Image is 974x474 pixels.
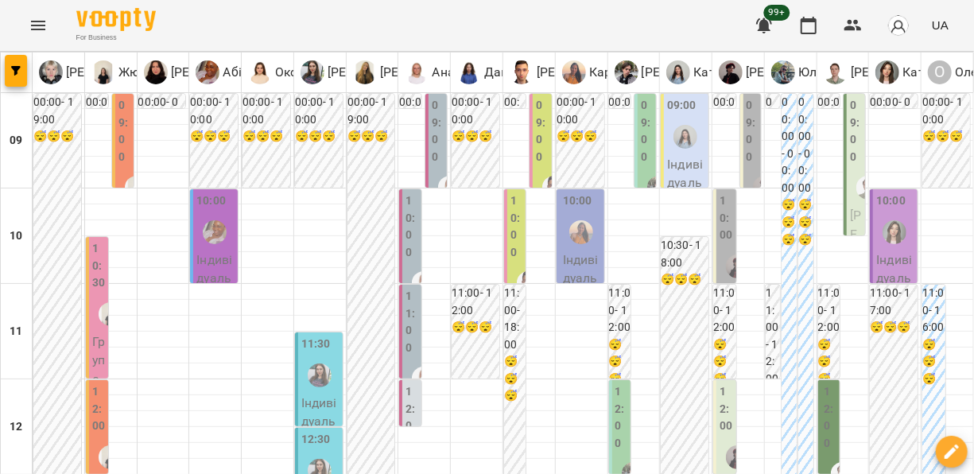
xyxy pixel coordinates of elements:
[138,94,186,128] h6: 00:00 - 09:00
[92,240,105,292] label: 10:30
[33,128,81,146] h6: 😴😴😴
[818,336,840,388] h6: 😴😴😴
[557,128,604,146] h6: 😴😴😴
[196,60,219,84] img: А
[118,97,130,165] label: 09:00
[33,94,81,128] h6: 00:00 - 19:00
[726,254,750,278] img: Аліса
[248,60,319,84] div: Оксана
[850,97,862,165] label: 09:00
[76,8,156,31] img: Voopty Logo
[928,60,952,84] div: О
[405,60,429,84] img: А
[10,323,22,340] h6: 11
[824,60,947,84] div: Андрій
[609,94,631,146] h6: 00:00 - 09:00
[818,285,840,336] h6: 11:00 - 12:00
[510,60,534,84] img: М
[295,128,343,146] h6: 😴😴😴
[887,14,910,37] img: avatar_s.png
[899,63,932,82] p: Катя
[771,60,795,84] img: Ю
[870,285,918,319] h6: 11:00 - 17:00
[726,445,750,469] img: Аліса
[876,192,906,210] label: 10:00
[504,94,526,162] h6: 00:00 - 09:00
[824,60,848,84] img: А
[115,63,151,82] p: Жюлі
[883,220,906,244] img: Катя
[144,60,168,84] img: О
[504,285,526,353] h6: 11:00 - 18:00
[666,60,750,84] a: К Катерина
[452,285,499,319] h6: 11:00 - 12:00
[766,94,781,196] h6: 00:00 - 09:00
[713,285,735,336] h6: 11:00 - 12:00
[719,60,842,84] a: А [PERSON_NAME]
[690,63,750,82] p: Катерина
[190,94,238,128] h6: 00:00 - 10:00
[562,60,630,84] div: Каріна
[39,60,162,84] a: Є [PERSON_NAME]
[856,176,880,200] img: Андрій
[63,63,162,82] p: [PERSON_NAME]
[766,285,781,387] h6: 11:00 - 12:00
[196,251,235,457] p: Індивідуальне онлайн заняття 50 хв рівні В2+ - [PERSON_NAME]
[377,63,476,82] p: [PERSON_NAME]
[870,94,918,128] h6: 00:00 - 09:00
[457,60,481,84] img: Д
[609,336,631,388] h6: 😴😴😴
[190,128,238,146] h6: 😴😴😴
[848,63,947,82] p: [PERSON_NAME]
[196,60,268,84] a: А Абігейл
[713,336,735,388] h6: 😴😴😴
[615,60,738,84] a: М [PERSON_NAME]
[720,383,732,435] label: 12:00
[875,60,932,84] a: К Катя
[586,63,630,82] p: Каріна
[301,336,331,353] label: 11:30
[922,128,970,146] h6: 😴😴😴
[562,60,586,84] img: К
[301,60,424,84] div: Юлія
[782,94,797,196] h6: 00:00 - 00:00
[782,196,797,248] h6: 😴😴😴
[925,10,955,40] button: UA
[243,128,290,146] h6: 😴😴😴
[301,60,424,84] a: Ю [PERSON_NAME]
[295,94,343,128] h6: 00:00 - 10:00
[510,60,633,84] div: Михайло
[922,285,945,336] h6: 11:00 - 16:00
[818,94,840,146] h6: 00:00 - 09:00
[406,383,417,452] label: 12:00
[99,302,122,326] div: Жюлі
[248,60,319,84] a: О Оксана
[825,383,836,452] label: 12:00
[764,5,790,21] span: 99+
[39,60,162,84] div: Єлизавета
[99,445,122,469] img: Жюлі
[347,128,395,146] h6: 😴😴😴
[203,220,227,244] img: Абігейл
[353,60,377,84] img: М
[875,60,899,84] img: К
[353,60,476,84] div: Марина
[661,237,708,271] h6: 10:30 - 18:00
[743,63,842,82] p: [PERSON_NAME]
[771,60,825,84] a: Ю Юля
[562,60,630,84] a: К Каріна
[91,60,115,84] img: Ж
[569,220,593,244] img: Каріна
[144,60,267,84] a: О [PERSON_NAME]
[406,192,417,261] label: 10:00
[557,94,604,128] h6: 00:00 - 10:00
[10,418,22,436] h6: 12
[301,60,324,84] img: Ю
[347,94,395,128] h6: 00:00 - 19:00
[19,6,57,45] button: Menu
